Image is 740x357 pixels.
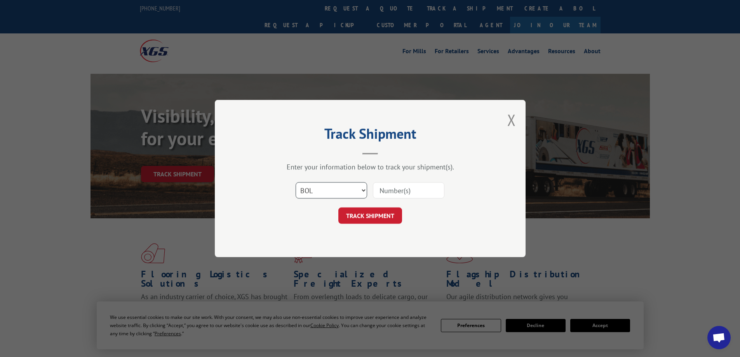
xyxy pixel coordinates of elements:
div: Open chat [707,326,731,349]
button: TRACK SHIPMENT [338,207,402,224]
button: Close modal [507,110,516,130]
h2: Track Shipment [254,128,487,143]
div: Enter your information below to track your shipment(s). [254,162,487,171]
input: Number(s) [373,182,444,199]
